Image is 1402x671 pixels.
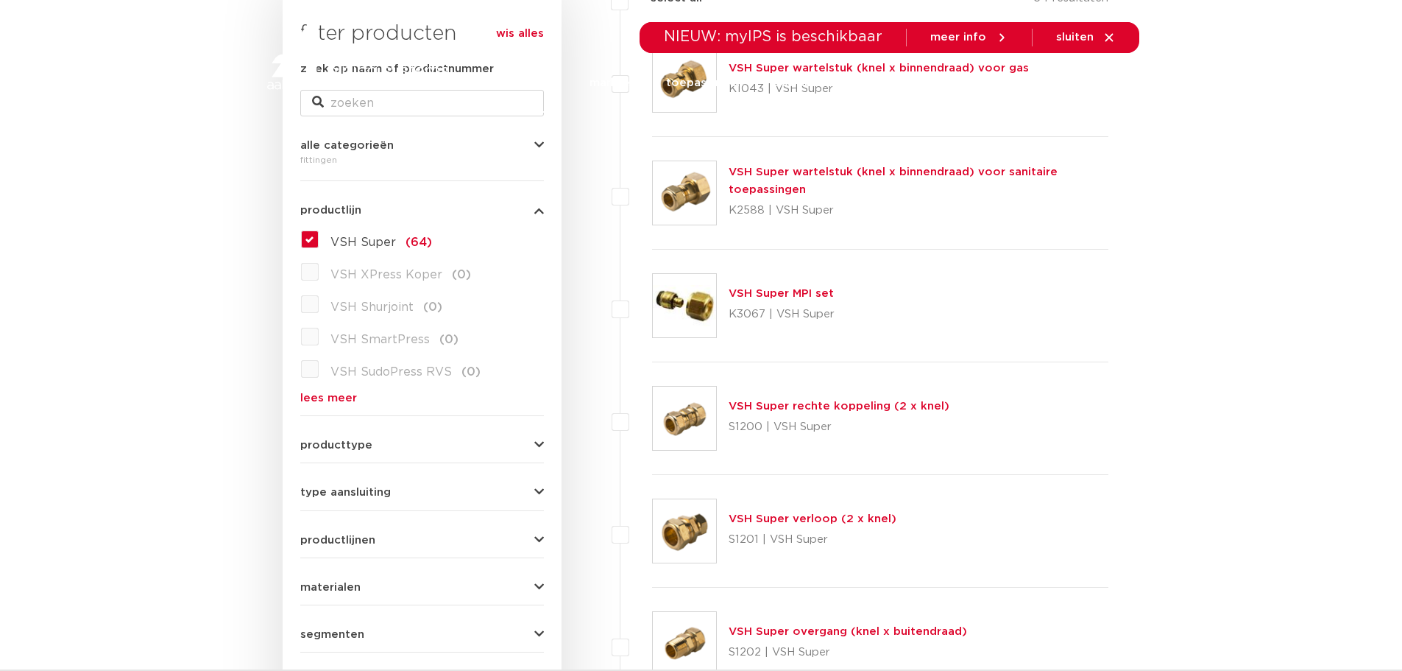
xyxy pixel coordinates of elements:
[729,641,967,664] p: S1202 | VSH Super
[300,393,544,404] a: lees meer
[773,53,835,113] a: downloads
[300,440,372,451] span: producttype
[330,236,396,248] span: VSH Super
[461,366,481,378] span: (0)
[1066,53,1080,113] div: my IPS
[930,31,1008,44] a: meer info
[729,303,835,326] p: K3067 | VSH Super
[330,301,414,313] span: VSH Shurjoint
[300,629,364,640] span: segmenten
[300,535,375,546] span: productlijnen
[729,166,1058,195] a: VSH Super wartelstuk (knel x binnendraad) voor sanitaire toepassingen
[300,151,544,169] div: fittingen
[300,140,394,151] span: alle categorieën
[664,29,882,44] span: NIEUW: myIPS is beschikbaar
[729,288,834,299] a: VSH Super MPI set
[300,582,361,593] span: materialen
[1056,31,1116,44] a: sluiten
[729,528,896,552] p: S1201 | VSH Super
[423,301,442,313] span: (0)
[300,205,544,216] button: productlijn
[300,487,544,498] button: type aansluiting
[300,205,361,216] span: productlijn
[590,53,637,113] a: markten
[300,487,391,498] span: type aansluiting
[729,199,1109,222] p: K2588 | VSH Super
[729,415,949,439] p: S1200 | VSH Super
[666,53,743,113] a: toepassingen
[653,387,716,450] img: Thumbnail for VSH Super rechte koppeling (2 x knel)
[452,269,471,281] span: (0)
[729,401,949,412] a: VSH Super rechte koppeling (2 x knel)
[300,535,544,546] button: productlijnen
[729,513,896,524] a: VSH Super verloop (2 x knel)
[330,334,430,345] span: VSH SmartPress
[300,629,544,640] button: segmenten
[653,161,716,225] img: Thumbnail for VSH Super wartelstuk (knel x binnendraad) voor sanitaire toepassingen
[500,53,992,113] nav: Menu
[500,53,560,113] a: producten
[330,366,452,378] span: VSH SudoPress RVS
[941,53,992,113] a: over ons
[1056,32,1094,43] span: sluiten
[330,269,442,281] span: VSH XPress Koper
[406,236,432,248] span: (64)
[930,32,986,43] span: meer info
[300,440,544,451] button: producttype
[300,140,544,151] button: alle categorieën
[653,274,716,337] img: Thumbnail for VSH Super MPI set
[865,53,912,113] a: services
[653,499,716,563] img: Thumbnail for VSH Super verloop (2 x knel)
[729,626,967,637] a: VSH Super overgang (knel x buitendraad)
[300,582,544,593] button: materialen
[439,334,459,345] span: (0)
